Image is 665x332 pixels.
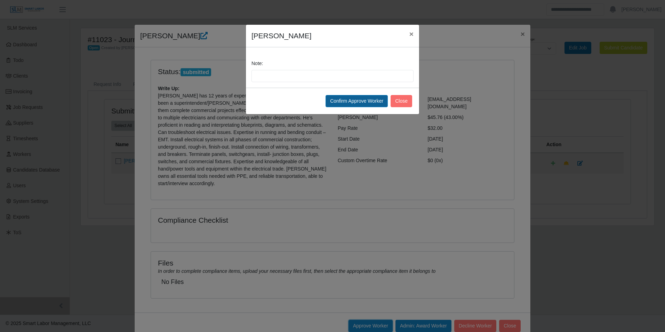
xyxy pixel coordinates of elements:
[409,30,414,38] span: ×
[404,25,419,43] button: Close
[251,30,312,41] h4: [PERSON_NAME]
[251,60,263,67] label: Note:
[326,95,388,107] button: Confirm Approve Worker
[391,95,412,107] button: Close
